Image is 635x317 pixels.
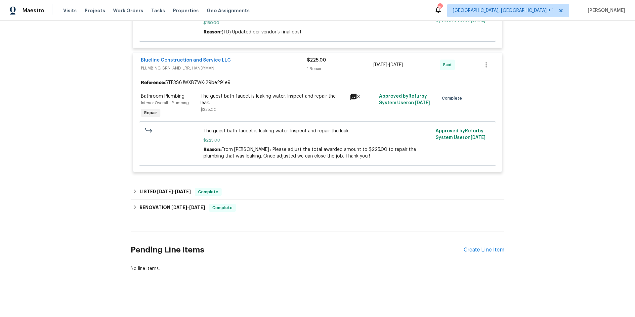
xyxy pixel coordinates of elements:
[195,189,221,195] span: Complete
[349,93,375,101] div: 3
[157,189,173,194] span: [DATE]
[141,101,189,105] span: Interior Overall - Plumbing
[171,205,205,210] span: -
[171,205,187,210] span: [DATE]
[203,128,432,134] span: The guest bath faucet is leaking water. Inspect and repair the leak.
[200,108,217,112] span: $225.00
[464,247,504,253] div: Create Line Item
[373,62,403,68] span: -
[585,7,625,14] span: [PERSON_NAME]
[141,79,165,86] b: Reference:
[151,8,165,13] span: Tasks
[131,184,504,200] div: LISTED [DATE]-[DATE]Complete
[140,188,191,196] h6: LISTED
[157,189,191,194] span: -
[210,204,235,211] span: Complete
[141,58,231,63] a: Blueline Construction and Service LLC
[113,7,143,14] span: Work Orders
[471,135,486,140] span: [DATE]
[307,66,373,72] div: 1 Repair
[203,20,432,26] span: $150.00
[203,147,222,152] span: Reason:
[442,95,465,102] span: Complete
[142,110,160,116] span: Repair
[131,235,464,265] h2: Pending Line Items
[175,189,191,194] span: [DATE]
[131,265,504,272] div: No line items.
[203,137,432,144] span: $225.00
[222,30,303,34] span: (TD) Updated per vendor’s final cost.
[453,7,554,14] span: [GEOGRAPHIC_DATA], [GEOGRAPHIC_DATA] + 1
[415,101,430,105] span: [DATE]
[173,7,199,14] span: Properties
[22,7,44,14] span: Maestro
[63,7,77,14] span: Visits
[207,7,250,14] span: Geo Assignments
[373,63,387,67] span: [DATE]
[379,94,430,105] span: Approved by Refurby System User on
[436,129,486,140] span: Approved by Refurby System User on
[389,63,403,67] span: [DATE]
[307,58,326,63] span: $225.00
[141,65,307,71] span: PLUMBING, BRN_AND_LRR, HANDYMAN
[133,77,502,89] div: 5TF3S6JWXB7WK-29be291e9
[189,205,205,210] span: [DATE]
[203,30,222,34] span: Reason:
[438,4,442,11] div: 46
[203,147,416,158] span: From [PERSON_NAME] : Please adjust the total awarded amount to $225.00 to repair the plumbing tha...
[443,62,454,68] span: Paid
[141,94,185,99] span: Bathroom Plumbing
[200,93,345,106] div: The guest bath faucet is leaking water. Inspect and repair the leak.
[131,200,504,216] div: RENOVATION [DATE]-[DATE]Complete
[85,7,105,14] span: Projects
[140,204,205,212] h6: RENOVATION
